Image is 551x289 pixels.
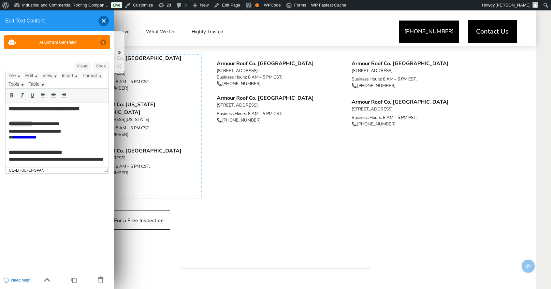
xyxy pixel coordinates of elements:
[26,168,29,173] div: »
[139,23,182,40] a: What We Do
[22,168,26,173] div: ul
[74,62,91,71] button: Visual
[476,28,509,35] span: Contact Us
[9,168,14,173] div: ul
[14,168,16,173] div: »
[7,73,16,78] span: File
[59,91,68,99] div: Align right (⌃⌥R)
[111,2,122,8] a: Live
[49,91,58,99] div: Align center (⌃⌥C)
[24,73,33,78] span: Edit
[18,91,27,99] div: Italic (⌘I)
[41,73,52,78] span: View
[399,21,459,43] a: [PHONE_NUMBER]
[61,73,73,78] span: Insert
[93,16,109,26] div: Close dialog
[16,168,19,173] div: li
[32,168,34,173] div: »
[28,81,39,87] span: Table
[81,73,97,78] span: Format
[19,168,22,173] div: »
[34,168,44,173] div: span
[7,91,16,99] div: Bold (⌘B)
[468,20,517,43] a: Contact Us
[496,3,530,7] span: [PERSON_NAME]
[93,62,109,71] button: Code
[38,91,48,99] div: Align left (⌃⌥L)
[7,81,19,87] span: Tools
[185,23,230,40] a: Highly Trusted
[29,168,32,173] div: li
[522,260,535,273] span: Edit/Preview
[28,91,37,99] div: Underline (⌘U)
[6,102,109,167] iframe: Rich Text Area. Press Control-Option-H for help.
[255,3,259,7] div: OK
[5,18,93,24] div: Edit Text Content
